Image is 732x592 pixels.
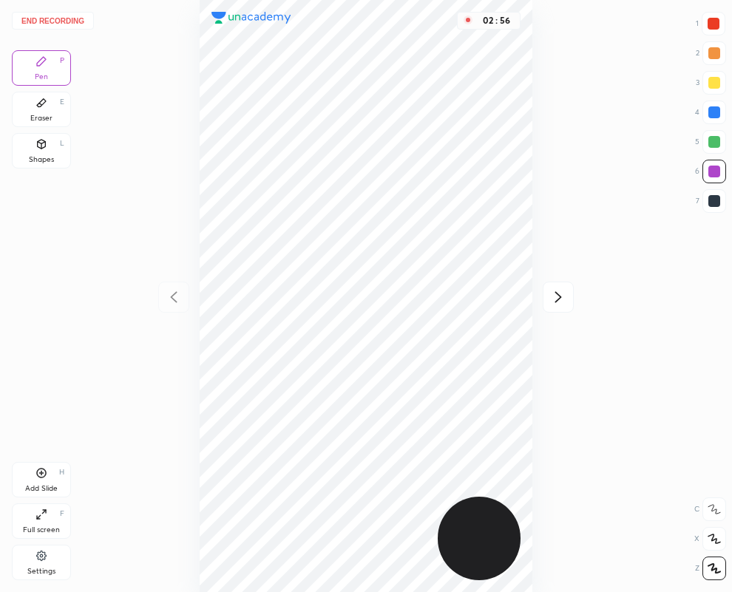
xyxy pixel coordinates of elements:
[211,12,291,24] img: logo.38c385cc.svg
[695,130,726,154] div: 5
[694,497,726,521] div: C
[694,527,726,551] div: X
[35,73,48,81] div: Pen
[25,485,58,492] div: Add Slide
[695,557,726,580] div: Z
[696,189,726,213] div: 7
[60,510,64,517] div: F
[59,469,64,476] div: H
[27,568,55,575] div: Settings
[30,115,52,122] div: Eraser
[696,12,725,35] div: 1
[60,98,64,106] div: E
[695,160,726,183] div: 6
[29,156,54,163] div: Shapes
[478,16,514,26] div: 02 : 56
[60,140,64,147] div: L
[696,71,726,95] div: 3
[12,12,94,30] button: End recording
[695,101,726,124] div: 4
[23,526,60,534] div: Full screen
[60,57,64,64] div: P
[696,41,726,65] div: 2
